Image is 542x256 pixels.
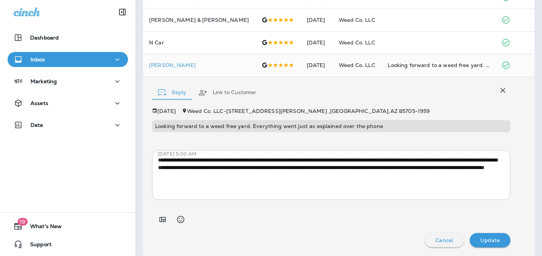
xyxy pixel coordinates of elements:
p: Marketing [30,78,57,84]
p: Inbox [30,56,45,62]
span: Weed Co. LLC [339,17,375,23]
button: Select an emoji [173,212,188,227]
p: [DATE] [157,108,176,114]
button: Reply [152,79,192,106]
span: Support [23,241,52,250]
td: [DATE] [301,9,333,31]
button: Assets [8,96,128,111]
button: 19What's New [8,219,128,234]
p: Data [30,122,43,128]
button: Cancel [425,233,464,247]
span: Weed Co. LLC - [STREET_ADDRESS][PERSON_NAME] , [GEOGRAPHIC_DATA] , AZ 85705-1959 [187,108,430,114]
p: Cancel [435,237,453,243]
p: [PERSON_NAME] [149,62,250,68]
button: Link to Customer [192,79,262,106]
td: [DATE] [301,31,333,54]
button: Support [8,237,128,252]
p: [PERSON_NAME] & [PERSON_NAME] [149,17,250,23]
span: Weed Co. LLC [339,62,375,69]
td: [DATE] [301,54,333,76]
p: Dashboard [30,35,59,41]
button: Marketing [8,74,128,89]
p: Looking forward to a weed free yard. Everything went just as explained over the phone [155,123,507,129]
p: [DATE] 5:00 AM [158,151,516,157]
span: Weed Co. LLC [339,39,375,46]
button: Data [8,117,128,133]
div: Looking forward to a weed free yard. Everything went just as explained over the phone [388,61,489,69]
button: Add in a premade template [155,212,170,227]
p: Assets [30,100,48,106]
button: Inbox [8,52,128,67]
span: 19 [17,218,27,226]
span: What's New [23,223,62,232]
button: Collapse Sidebar [112,5,133,20]
button: Update [470,233,510,247]
button: Dashboard [8,30,128,45]
div: Click to view Customer Drawer [149,62,250,68]
p: N Car [149,40,250,46]
p: Update [480,237,500,243]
